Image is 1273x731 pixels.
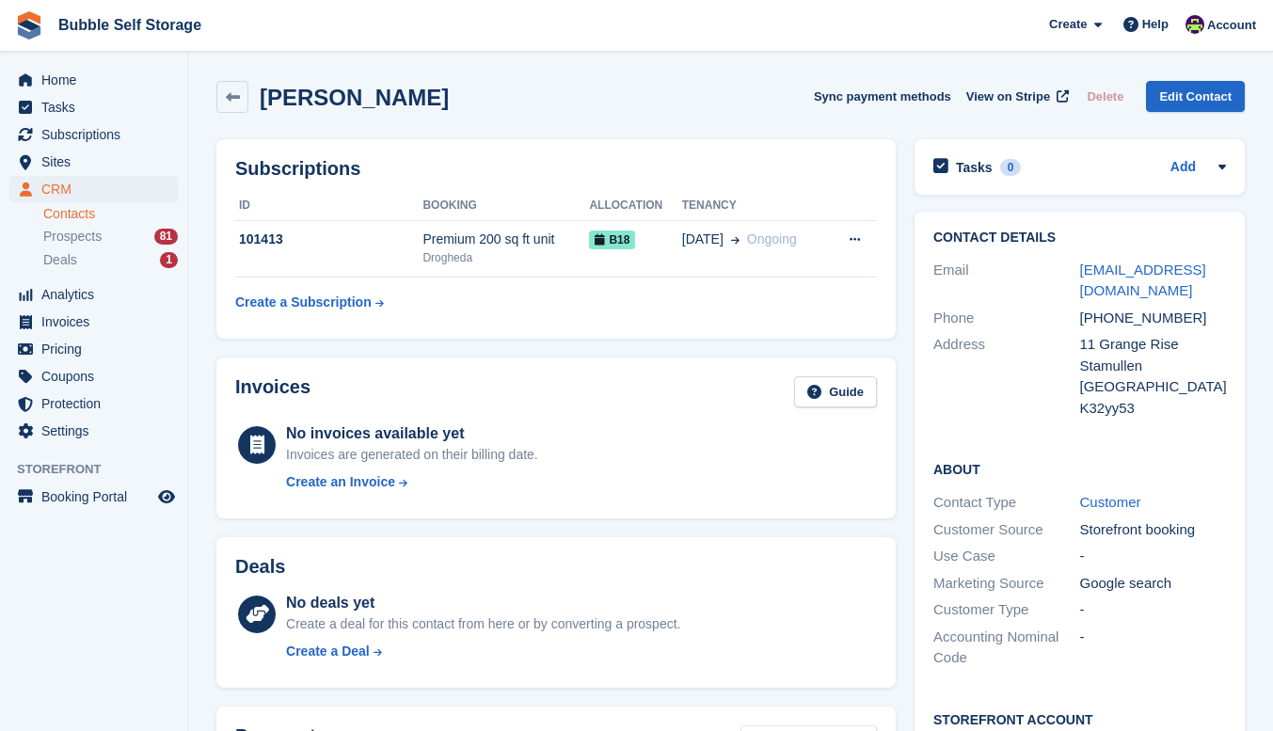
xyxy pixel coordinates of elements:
[9,176,178,202] a: menu
[41,94,154,120] span: Tasks
[9,94,178,120] a: menu
[9,281,178,308] a: menu
[15,11,43,40] img: stora-icon-8386f47178a22dfd0bd8f6a31ec36ba5ce8667c1dd55bd0f319d3a0aa187defe.svg
[41,363,154,389] span: Coupons
[1080,334,1227,356] div: 11 Grange Rise
[43,227,178,246] a: Prospects 81
[260,85,449,110] h2: [PERSON_NAME]
[43,228,102,246] span: Prospects
[933,709,1226,728] h2: Storefront Account
[235,158,877,180] h2: Subscriptions
[589,191,681,221] th: Allocation
[1079,81,1131,112] button: Delete
[9,121,178,148] a: menu
[1080,627,1227,669] div: -
[1080,546,1227,567] div: -
[422,230,589,249] div: Premium 200 sq ft unit
[933,573,1080,595] div: Marketing Source
[956,159,993,176] h2: Tasks
[286,642,370,661] div: Create a Deal
[1170,157,1196,179] a: Add
[286,472,538,492] a: Create an Invoice
[933,230,1226,246] h2: Contact Details
[235,285,384,320] a: Create a Subscription
[41,149,154,175] span: Sites
[235,293,372,312] div: Create a Subscription
[933,546,1080,567] div: Use Case
[43,205,178,223] a: Contacts
[9,67,178,93] a: menu
[933,519,1080,541] div: Customer Source
[43,251,77,269] span: Deals
[17,460,187,479] span: Storefront
[41,121,154,148] span: Subscriptions
[41,309,154,335] span: Invoices
[9,363,178,389] a: menu
[422,249,589,266] div: Drogheda
[235,556,285,578] h2: Deals
[9,418,178,444] a: menu
[9,149,178,175] a: menu
[966,87,1050,106] span: View on Stripe
[41,390,154,417] span: Protection
[155,485,178,508] a: Preview store
[9,336,178,362] a: menu
[286,614,680,634] div: Create a deal for this contact from here or by converting a prospect.
[1080,356,1227,377] div: Stamullen
[682,191,827,221] th: Tenancy
[286,642,680,661] a: Create a Deal
[154,229,178,245] div: 81
[51,9,209,40] a: Bubble Self Storage
[41,281,154,308] span: Analytics
[43,250,178,270] a: Deals 1
[41,176,154,202] span: CRM
[933,627,1080,669] div: Accounting Nominal Code
[235,376,310,407] h2: Invoices
[286,592,680,614] div: No deals yet
[41,67,154,93] span: Home
[9,309,178,335] a: menu
[422,191,589,221] th: Booking
[1080,262,1206,299] a: [EMAIL_ADDRESS][DOMAIN_NAME]
[747,231,797,246] span: Ongoing
[1049,15,1087,34] span: Create
[1080,519,1227,541] div: Storefront booking
[41,418,154,444] span: Settings
[1080,599,1227,621] div: -
[589,230,635,249] span: B18
[1207,16,1256,35] span: Account
[286,472,395,492] div: Create an Invoice
[41,336,154,362] span: Pricing
[1142,15,1169,34] span: Help
[41,484,154,510] span: Booking Portal
[1080,398,1227,420] div: K32yy53
[1080,376,1227,398] div: [GEOGRAPHIC_DATA]
[933,260,1080,302] div: Email
[933,459,1226,478] h2: About
[1080,308,1227,329] div: [PHONE_NUMBER]
[1146,81,1245,112] a: Edit Contact
[1185,15,1204,34] img: Tom Gilmore
[1000,159,1022,176] div: 0
[933,599,1080,621] div: Customer Type
[682,230,724,249] span: [DATE]
[1080,494,1141,510] a: Customer
[9,390,178,417] a: menu
[933,334,1080,419] div: Address
[9,484,178,510] a: menu
[933,492,1080,514] div: Contact Type
[959,81,1073,112] a: View on Stripe
[794,376,877,407] a: Guide
[286,422,538,445] div: No invoices available yet
[235,230,422,249] div: 101413
[814,81,951,112] button: Sync payment methods
[235,191,422,221] th: ID
[1080,573,1227,595] div: Google search
[160,252,178,268] div: 1
[933,308,1080,329] div: Phone
[286,445,538,465] div: Invoices are generated on their billing date.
